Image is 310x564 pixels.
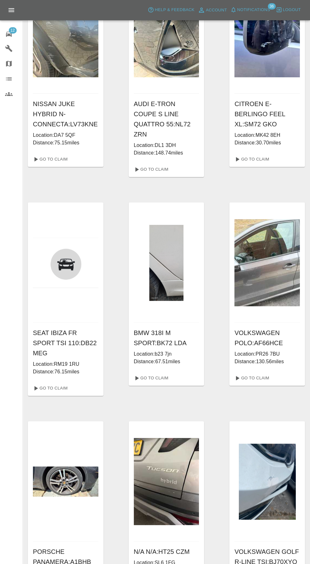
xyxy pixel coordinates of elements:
[234,350,300,358] p: Location: PR26 7BU
[134,142,199,149] p: Location: DL1 3DH
[134,149,199,157] p: Distance: 148.74 miles
[33,139,98,147] p: Distance: 75.15 miles
[131,164,170,174] a: Go To Claim
[134,358,199,365] p: Distance: 67.51 miles
[131,373,170,383] a: Go To Claim
[33,360,98,368] p: Location: RM19 1RU
[134,328,199,348] h6: BMW 318I M SPORT : BK72 LDA
[33,368,98,376] p: Distance: 76.15 miles
[33,99,98,129] h6: NISSAN JUKE HYBRID N-CONNECTA : LV73KNE
[196,5,229,15] a: Account
[33,131,98,139] p: Location: DA7 5QF
[30,154,69,164] a: Go To Claim
[232,373,271,383] a: Go To Claim
[234,358,300,365] p: Distance: 130.56 miles
[268,3,276,10] span: 36
[155,6,194,14] span: Help & Feedback
[206,7,227,14] span: Account
[33,328,98,358] h6: SEAT IBIZA FR SPORT TSI 110 : DB22 MEG
[234,139,300,147] p: Distance: 30.70 miles
[134,99,199,139] h6: AUDI E-TRON COUPE S LINE QUATTRO 55 : NL72 ZRN
[229,5,272,15] button: Notifications
[274,5,302,15] button: Logout
[234,328,300,348] h6: VOLKSWAGEN POLO : AF66HCE
[283,6,301,14] span: Logout
[134,350,199,358] p: Location: b23 7jn
[234,131,300,139] p: Location: MK42 8EH
[232,154,271,164] a: Go To Claim
[237,6,270,14] span: Notifications
[9,27,16,34] span: 12
[234,99,300,129] h6: CITROEN E-BERLINGO FEEL XL : SM72 GKO
[4,3,19,18] button: Open drawer
[146,5,196,15] button: Help & Feedback
[134,547,199,557] h6: N/A N/A : HT25 CZM
[30,383,69,393] a: Go To Claim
